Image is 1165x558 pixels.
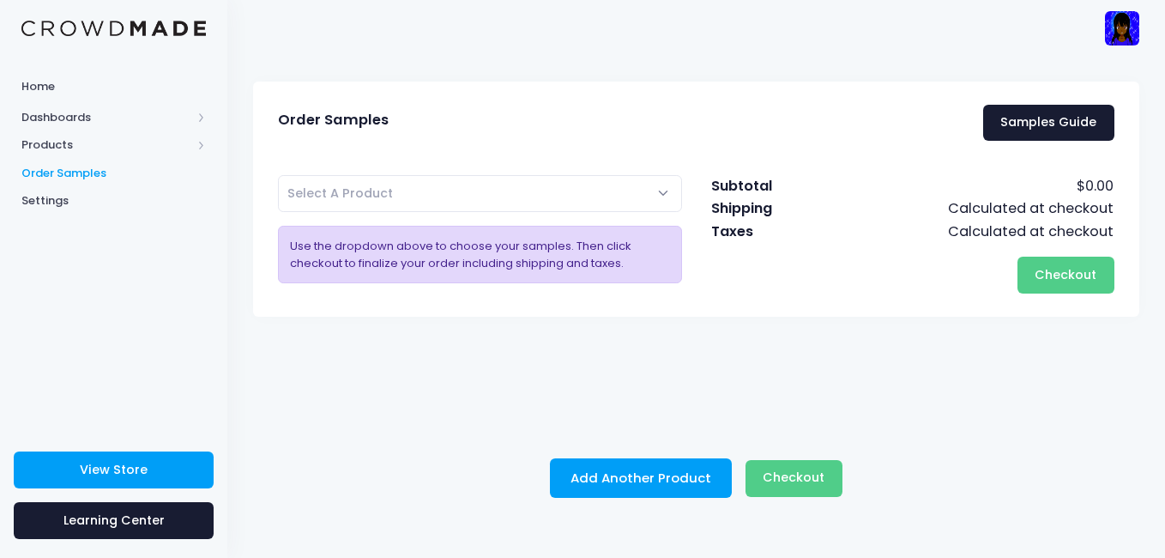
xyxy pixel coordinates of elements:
span: Order Samples [278,112,389,129]
a: Samples Guide [983,105,1114,142]
span: Order Samples [21,165,206,182]
span: Home [21,78,206,95]
div: Use the dropdown above to choose your samples. Then click checkout to finalize your order includi... [278,226,682,283]
span: Checkout [1035,266,1096,283]
button: Checkout [745,460,842,497]
span: Select A Product [278,175,682,212]
span: Learning Center [63,512,165,529]
a: View Store [14,452,214,488]
span: Select A Product [287,185,393,203]
span: View Store [80,461,148,478]
td: Subtotal [710,175,820,197]
button: Add Another Product [550,458,732,498]
td: Taxes [710,221,820,243]
td: $0.00 [820,175,1114,197]
span: Dashboards [21,109,191,126]
span: Checkout [763,469,824,486]
img: Logo [21,21,206,37]
img: User [1105,11,1139,45]
td: Shipping [710,197,820,220]
span: Products [21,136,191,154]
a: Learning Center [14,502,214,539]
button: Checkout [1017,257,1114,294]
td: Calculated at checkout [820,197,1114,220]
span: Settings [21,192,206,209]
td: Calculated at checkout [820,221,1114,243]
